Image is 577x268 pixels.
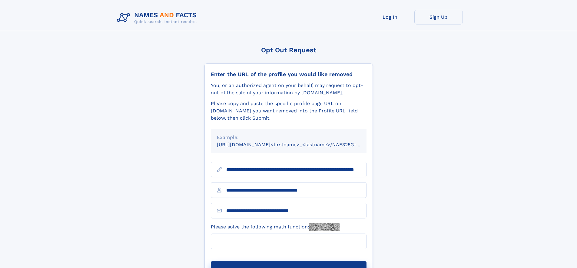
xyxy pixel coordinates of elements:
a: Log In [366,10,414,24]
a: Sign Up [414,10,463,24]
div: Example: [217,134,360,141]
div: Please copy and paste the specific profile page URL on [DOMAIN_NAME] you want removed into the Pr... [211,100,366,122]
div: You, or an authorized agent on your behalf, may request to opt-out of the sale of your informatio... [211,82,366,96]
div: Opt Out Request [204,46,373,54]
small: [URL][DOMAIN_NAME]<firstname>_<lastname>/NAF325G-xxxxxxxx [217,142,378,147]
div: Enter the URL of the profile you would like removed [211,71,366,78]
img: Logo Names and Facts [114,10,202,26]
label: Please solve the following math function: [211,223,340,231]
